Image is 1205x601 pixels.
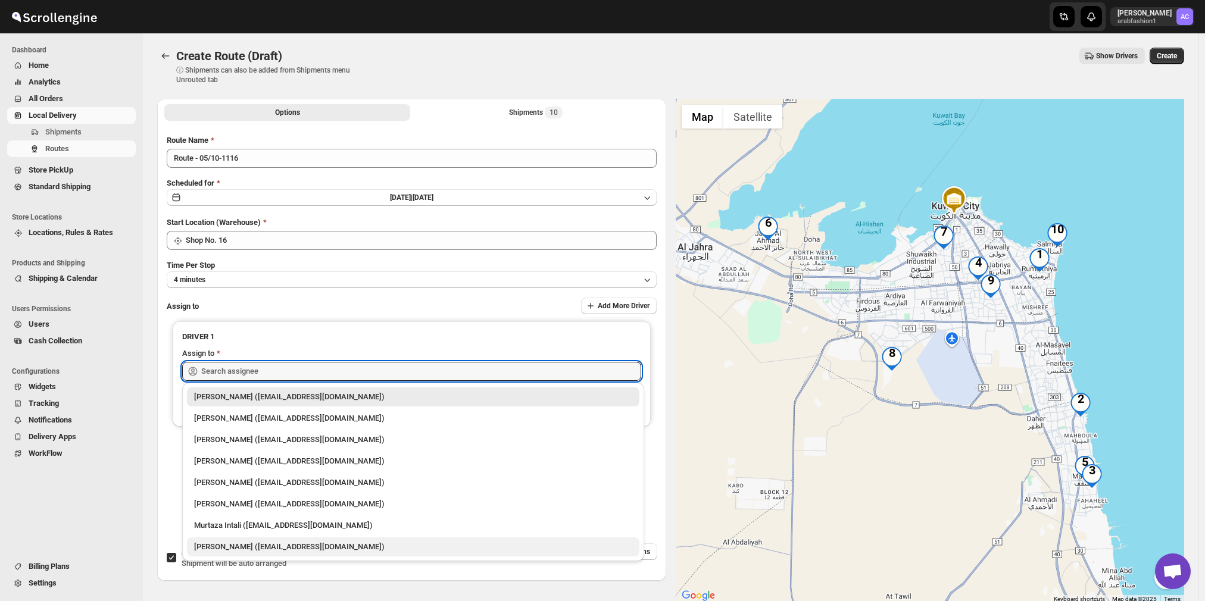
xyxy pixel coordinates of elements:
[182,387,644,406] li: Abizer Chikhly (abizertc@gmail.com)
[10,2,99,32] img: ScrollEngine
[182,471,644,492] li: Manan Miyaji (miyaji5253@gmail.com)
[7,316,136,333] button: Users
[174,275,205,284] span: 4 minutes
[29,562,70,571] span: Billing Plans
[413,104,658,121] button: Selected Shipments
[29,449,63,458] span: WorkFlow
[1154,565,1178,589] button: Map camera controls
[1069,393,1092,417] div: 2
[194,477,632,489] div: [PERSON_NAME] ([EMAIL_ADDRESS][DOMAIN_NAME])
[186,231,657,250] input: Search location
[167,261,215,270] span: Time Per Stop
[550,108,558,117] span: 10
[182,348,214,359] div: Assign to
[29,432,76,441] span: Delivery Apps
[194,412,632,424] div: [PERSON_NAME] ([EMAIL_ADDRESS][DOMAIN_NAME])
[966,256,990,280] div: 4
[1181,13,1189,21] text: AC
[194,498,632,510] div: [PERSON_NAME] ([EMAIL_ADDRESS][DOMAIN_NAME])
[7,412,136,428] button: Notifications
[1073,456,1097,480] div: 5
[7,378,136,395] button: Widgets
[194,434,632,446] div: [PERSON_NAME] ([EMAIL_ADDRESS][DOMAIN_NAME])
[29,94,63,103] span: All Orders
[29,336,82,345] span: Cash Collection
[167,136,208,145] span: Route Name
[201,362,641,381] input: Search assignee
[1110,7,1194,26] button: User menu
[1117,8,1172,18] p: [PERSON_NAME]
[29,320,49,328] span: Users
[167,179,214,187] span: Scheduled for
[390,193,413,202] span: [DATE] |
[1079,48,1145,64] button: Show Drivers
[581,298,657,314] button: Add More Driver
[167,218,261,227] span: Start Location (Warehouse)
[1096,51,1138,61] span: Show Drivers
[1080,464,1104,488] div: 3
[29,77,61,86] span: Analytics
[29,399,59,408] span: Tracking
[194,391,632,403] div: [PERSON_NAME] ([EMAIL_ADDRESS][DOMAIN_NAME])
[29,274,98,283] span: Shipping & Calendar
[176,65,364,84] p: ⓘ Shipments can also be added from Shipments menu Unrouted tab
[182,449,644,471] li: Ali Hussain (alihita52@gmail.com)
[7,575,136,591] button: Settings
[182,406,644,428] li: Aziz Taher (azizchikhly53@gmail.com)
[7,395,136,412] button: Tracking
[12,304,137,314] span: Users Permissions
[29,182,90,191] span: Standard Shipping
[29,111,77,120] span: Local Delivery
[182,428,644,449] li: Murtaza Bhai Sagwara (murtazarata786@gmail.com)
[1045,223,1069,247] div: 10
[194,541,632,553] div: [PERSON_NAME] ([EMAIL_ADDRESS][DOMAIN_NAME])
[182,514,644,535] li: Murtaza Intali (intaliwalamurtaza@gmail.com)
[167,271,657,288] button: 4 minutes
[12,258,137,268] span: Products and Shipping
[932,226,956,249] div: 7
[7,90,136,107] button: All Orders
[194,519,632,531] div: Murtaza Intali ([EMAIL_ADDRESS][DOMAIN_NAME])
[7,124,136,140] button: Shipments
[7,140,136,157] button: Routes
[45,144,69,153] span: Routes
[45,127,82,136] span: Shipments
[1150,48,1184,64] button: Create
[1157,51,1177,61] span: Create
[182,535,644,556] li: Nagendra Reddy (fnsalonsecretary@gmail.com)
[157,48,174,64] button: Routes
[275,108,300,117] span: Options
[167,149,657,168] input: Eg: Bengaluru Route
[29,382,56,391] span: Widgets
[164,104,410,121] button: All Route Options
[598,301,650,311] span: Add More Driver
[182,492,644,514] li: Anil Trivedi (siddhu37.trivedi@gmail.com)
[194,455,632,467] div: [PERSON_NAME] ([EMAIL_ADDRESS][DOMAIN_NAME])
[29,61,49,70] span: Home
[182,559,286,568] span: Shipment will be auto arranged
[12,212,137,222] span: Store Locations
[682,105,723,129] button: Show street map
[7,333,136,349] button: Cash Collection
[157,125,666,518] div: All Route Options
[756,217,780,240] div: 6
[167,189,657,206] button: [DATE]|[DATE]
[29,228,113,237] span: Locations, Rules & Rates
[1176,8,1193,25] span: Abizer Chikhly
[509,107,563,118] div: Shipments
[12,45,137,55] span: Dashboard
[12,367,137,376] span: Configurations
[29,578,57,587] span: Settings
[7,270,136,287] button: Shipping & Calendar
[182,547,274,556] span: AI Optimize
[182,331,641,343] h3: DRIVER 1
[29,165,73,174] span: Store PickUp
[723,105,782,129] button: Show satellite imagery
[7,428,136,445] button: Delivery Apps
[7,558,136,575] button: Billing Plans
[7,224,136,241] button: Locations, Rules & Rates
[176,49,282,63] span: Create Route (Draft)
[1155,553,1191,589] div: Open chat
[413,193,433,202] span: [DATE]
[880,347,904,371] div: 8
